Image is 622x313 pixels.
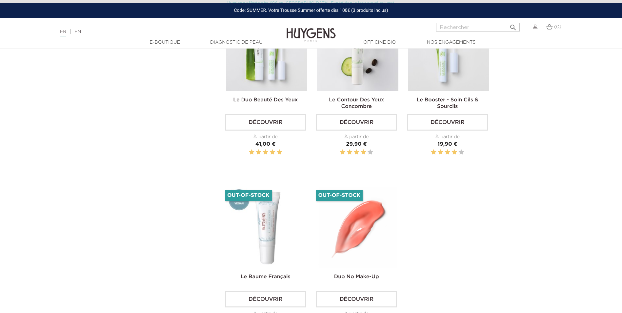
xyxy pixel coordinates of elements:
input: Rechercher [436,23,520,31]
a: E-Boutique [132,39,198,46]
label: 4 [361,148,366,156]
div: À partir de [316,134,397,140]
label: 3 [263,148,268,156]
img: Le Duo Regard de Biche [226,10,307,91]
label: 1 [431,148,436,156]
label: 2 [256,148,261,156]
img: Le Booster - Soin Cils & Sourcils [408,10,489,91]
label: 5 [368,148,373,156]
img: Le Contour Des Yeux Concombre [317,10,398,91]
div: À partir de [407,134,488,140]
a: Le Duo Beauté des Yeux [233,97,298,103]
a: Nos engagements [418,39,484,46]
label: 2 [347,148,352,156]
a: Découvrir [225,291,306,307]
div: | [57,28,254,36]
a: Découvrir [316,291,397,307]
label: 1 [340,148,345,156]
img: Huygens [287,17,336,43]
label: 1 [249,148,254,156]
a: EN [74,30,81,34]
i:  [509,22,517,30]
li: Out-of-Stock [225,190,272,201]
img: Le Baume Français [226,187,307,268]
a: Diagnostic de peau [204,39,269,46]
a: Le Baume Français [241,274,291,280]
div: À partir de [225,134,306,140]
a: Découvrir [407,114,488,131]
label: 3 [354,148,359,156]
a: Le Booster - Soin Cils & Sourcils [417,97,478,109]
a: Découvrir [316,114,397,131]
label: 3 [445,148,450,156]
label: 5 [459,148,464,156]
a: Le Contour Des Yeux Concombre [329,97,384,109]
span: 41,00 € [255,142,275,147]
a: FR [60,30,66,36]
a: Officine Bio [347,39,412,46]
span: 19,90 € [438,142,457,147]
label: 4 [452,148,457,156]
a: Duo No Make-Up [334,274,379,280]
label: 4 [270,148,275,156]
label: 5 [277,148,282,156]
span: (0) [554,25,561,29]
span: 29,90 € [346,142,367,147]
button:  [507,21,519,30]
a: Découvrir [225,114,306,131]
li: Out-of-Stock [316,190,363,201]
label: 2 [438,148,443,156]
